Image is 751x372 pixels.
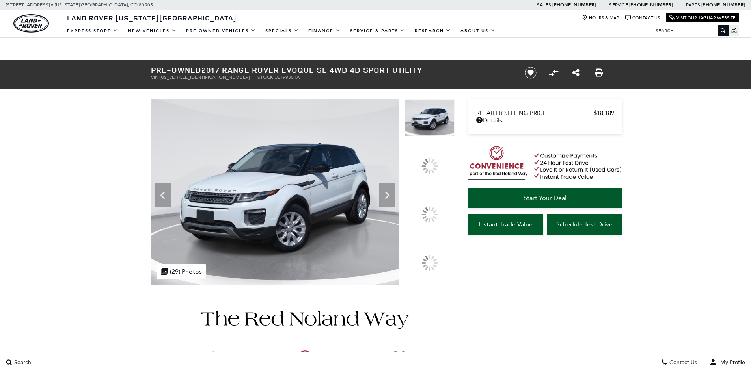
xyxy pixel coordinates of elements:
[12,359,31,366] span: Search
[476,109,594,117] span: Retailer Selling Price
[625,15,660,21] a: Contact Us
[703,352,751,372] button: user-profile-menu
[548,67,559,79] button: Compare vehicle
[717,359,745,366] span: My Profile
[669,15,736,21] a: Visit Our Jaguar Website
[456,24,500,38] a: About Us
[667,359,697,366] span: Contact Us
[547,214,622,235] a: Schedule Test Drive
[524,194,567,202] span: Start Your Deal
[556,220,613,228] span: Schedule Test Drive
[62,24,123,38] a: EXPRESS STORE
[537,2,551,7] span: Sales
[345,24,410,38] a: Service & Parts
[479,220,533,228] span: Instant Trade Value
[151,74,160,80] span: VIN:
[410,24,456,38] a: Research
[151,65,201,75] strong: Pre-Owned
[476,117,614,124] a: Details
[594,109,614,117] span: $18,189
[609,2,628,7] span: Service
[629,2,673,8] a: [PHONE_NUMBER]
[274,74,300,80] span: UL199301A
[522,67,539,79] button: Save vehicle
[160,74,250,80] span: [US_VEHICLE_IDENTIFICATION_NUMBER]
[62,24,500,38] nav: Main Navigation
[686,2,700,7] span: Parts
[405,99,455,137] img: Used 2017 Fuji White Land Rover SE image 1
[181,24,261,38] a: Pre-Owned Vehicles
[468,214,543,235] a: Instant Trade Value
[67,13,237,22] span: Land Rover [US_STATE][GEOGRAPHIC_DATA]
[123,24,181,38] a: New Vehicles
[650,26,729,35] input: Search
[13,14,49,33] img: Land Rover
[552,2,596,8] a: [PHONE_NUMBER]
[304,24,345,38] a: Finance
[476,109,614,117] a: Retailer Selling Price $18,189
[261,24,304,38] a: Specials
[62,13,241,22] a: Land Rover [US_STATE][GEOGRAPHIC_DATA]
[701,2,745,8] a: [PHONE_NUMBER]
[257,74,274,80] span: Stock:
[582,15,619,21] a: Hours & Map
[595,68,603,78] a: Print this Pre-Owned 2017 Range Rover Evoque SE 4WD 4D Sport Utility
[572,68,580,78] a: Share this Pre-Owned 2017 Range Rover Evoque SE 4WD 4D Sport Utility
[13,14,49,33] a: land-rover
[6,2,153,7] a: [STREET_ADDRESS] • [US_STATE][GEOGRAPHIC_DATA], CO 80905
[151,66,512,74] h1: 2017 Range Rover Evoque SE 4WD 4D Sport Utility
[468,188,622,208] a: Start Your Deal
[151,99,399,285] img: Used 2017 Fuji White Land Rover SE image 1
[157,264,206,279] div: (29) Photos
